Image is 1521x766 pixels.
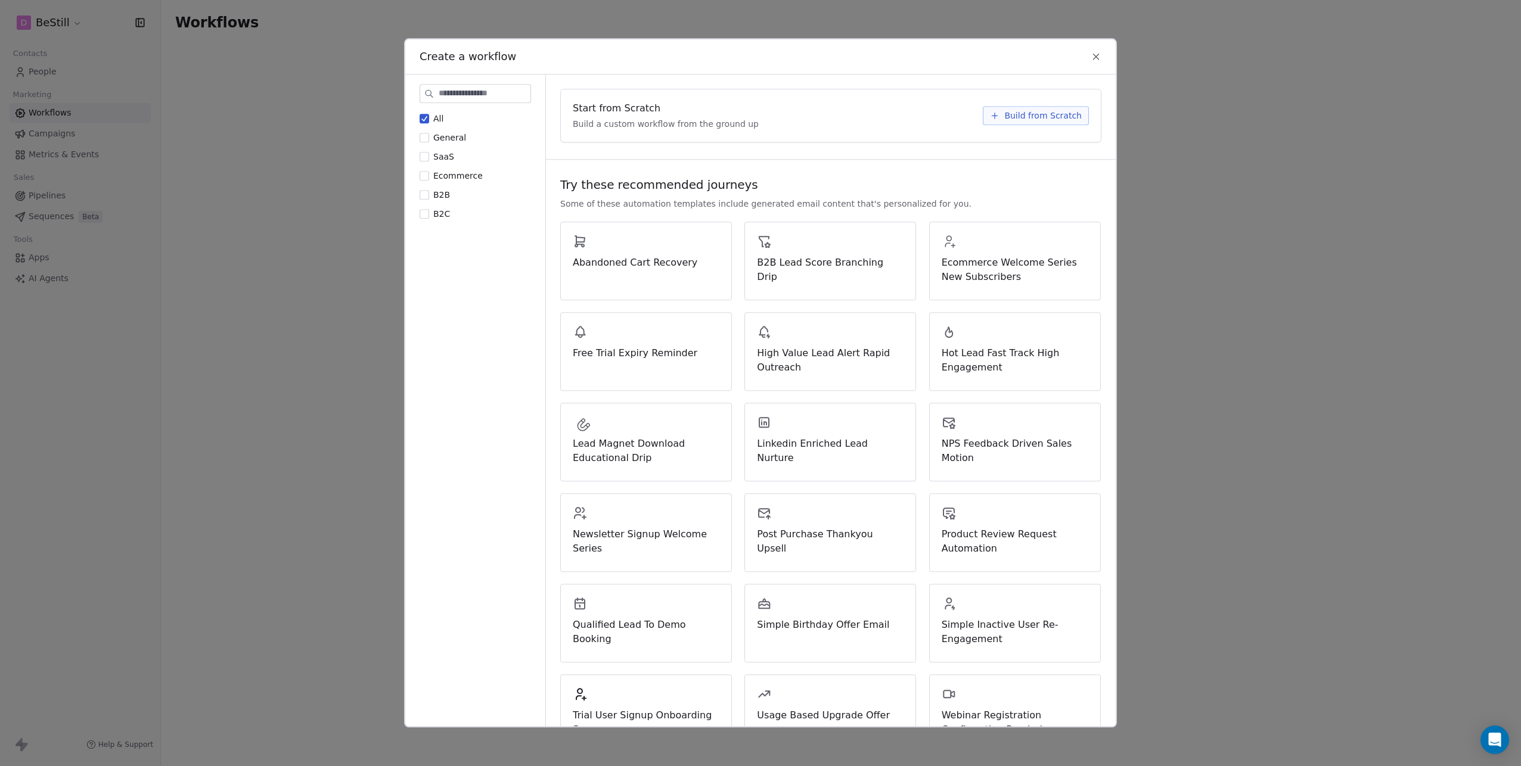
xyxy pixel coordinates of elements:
span: Hot Lead Fast Track High Engagement [942,346,1088,375]
button: All [420,113,429,124]
button: Ecommerce [420,170,429,182]
span: Linkedin Enriched Lead Nurture [757,437,904,465]
button: B2B [420,189,429,201]
span: Qualified Lead To Demo Booking [573,618,719,646]
span: Post Purchase Thankyou Upsell [757,527,904,556]
div: Open Intercom Messenger [1480,725,1509,754]
span: NPS Feedback Driven Sales Motion [942,437,1088,465]
span: B2B Lead Score Branching Drip [757,256,904,284]
span: High Value Lead Alert Rapid Outreach [757,346,904,375]
span: Simple Inactive User Re-Engagement [942,618,1088,646]
span: Build a custom workflow from the ground up [573,118,759,130]
span: Lead Magnet Download Educational Drip [573,437,719,465]
span: Webinar Registration Confirmation Reminder [942,708,1088,737]
span: B2C [433,209,450,219]
span: Free Trial Expiry Reminder [573,346,719,360]
button: SaaS [420,151,429,163]
span: Build from Scratch [1004,110,1082,122]
span: B2B [433,190,450,200]
button: Build from Scratch [983,106,1089,125]
button: B2C [420,208,429,220]
span: Newsletter Signup Welcome Series [573,527,719,556]
span: Simple Birthday Offer Email [757,618,904,632]
span: Try these recommended journeys [560,176,758,193]
span: Ecommerce Welcome Series New Subscribers [942,256,1088,284]
span: Product Review Request Automation [942,527,1088,556]
span: All [433,114,443,123]
span: Create a workflow [420,49,516,64]
span: Trial User Signup Onboarding Sequence [573,708,719,737]
span: SaaS [433,152,454,161]
span: General [433,133,466,142]
span: Usage Based Upgrade Offer [757,708,904,723]
span: Some of these automation templates include generated email content that's personalized for you. [560,198,971,210]
span: Ecommerce [433,171,483,180]
button: General [420,132,429,144]
span: Start from Scratch [573,101,660,116]
span: Abandoned Cart Recovery [573,256,719,270]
